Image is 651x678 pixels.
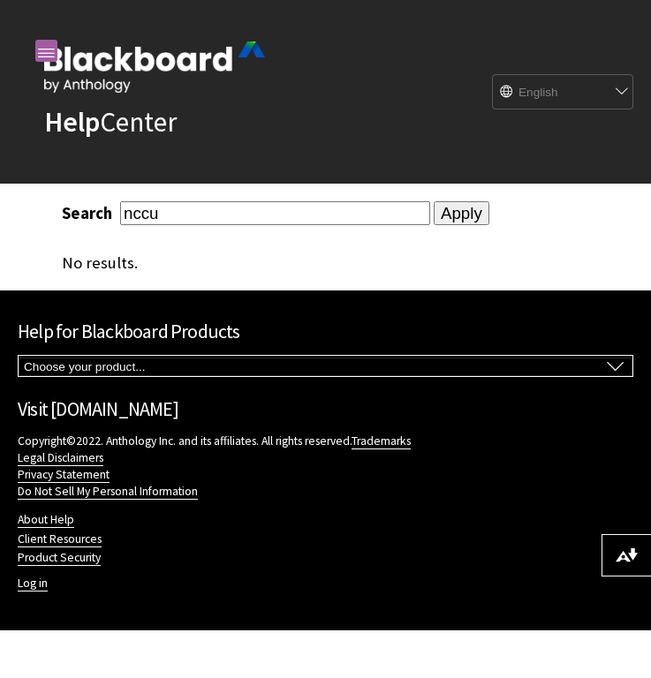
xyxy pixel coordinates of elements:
a: HelpCenter [44,104,177,139]
a: Product Security [18,550,101,566]
a: Privacy Statement [18,467,110,483]
label: Search [62,203,117,223]
a: Client Resources [18,531,102,547]
a: Trademarks [352,433,411,449]
img: Blackboard by Anthology [44,41,265,93]
select: Site Language Selector [493,75,617,110]
a: Visit [DOMAIN_NAME] [18,396,178,421]
a: About Help [18,512,74,528]
div: No results. [62,253,589,273]
strong: Help [44,104,100,139]
a: Legal Disclaimers [18,450,103,466]
h2: Help for Blackboard Products [18,317,633,346]
p: Copyright©2022. Anthology Inc. and its affiliates. All rights reserved. [18,433,633,500]
input: Apply [434,201,489,226]
a: Do Not Sell My Personal Information [18,484,198,500]
a: Log in [18,576,48,591]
